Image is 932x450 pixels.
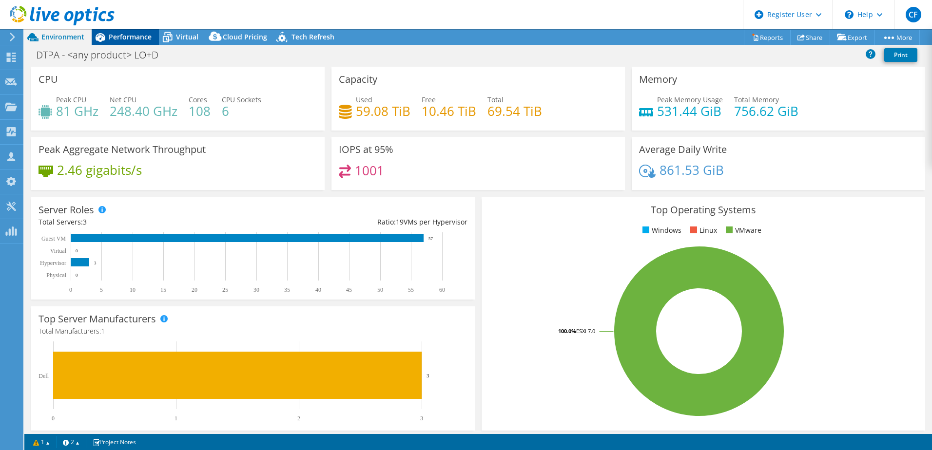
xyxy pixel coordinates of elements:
text: 2 [297,415,300,422]
h3: Peak Aggregate Network Throughput [39,144,206,155]
h4: Total Manufacturers: [39,326,467,337]
h4: 108 [189,106,211,116]
span: Virtual [176,32,198,41]
h4: 59.08 TiB [356,106,410,116]
li: VMware [723,225,761,236]
a: 1 [26,436,57,448]
a: Reports [744,30,791,45]
text: 45 [346,286,352,293]
text: 40 [315,286,321,293]
span: CF [906,7,921,22]
h3: CPU [39,74,58,85]
h3: Server Roles [39,205,94,215]
text: 35 [284,286,290,293]
a: Project Notes [86,436,143,448]
li: Linux [688,225,717,236]
span: Cloud Pricing [223,32,267,41]
tspan: 100.0% [558,327,576,335]
text: 10 [130,286,136,293]
h3: Memory [639,74,677,85]
span: Performance [109,32,152,41]
text: Hypervisor [40,260,66,266]
text: 20 [192,286,197,293]
h4: 531.44 GiB [657,106,723,116]
span: Used [356,95,372,104]
h4: 69.54 TiB [487,106,542,116]
span: Free [422,95,436,104]
text: Guest VM [41,235,66,242]
text: Virtual [50,247,67,254]
text: Physical [46,272,66,279]
h3: Top Server Manufacturers [39,314,156,324]
text: 50 [377,286,383,293]
h4: 1001 [355,165,384,176]
text: 5 [100,286,103,293]
text: 3 [420,415,423,422]
span: Peak Memory Usage [657,95,723,104]
span: Peak CPU [56,95,86,104]
text: 0 [52,415,55,422]
text: Dell [39,373,49,379]
div: Ratio: VMs per Hypervisor [253,217,467,227]
a: More [874,30,920,45]
text: 3 [94,261,97,265]
h3: IOPS at 95% [339,144,393,155]
a: Export [830,30,875,45]
text: 60 [439,286,445,293]
span: CPU Sockets [222,95,261,104]
text: 1 [175,415,177,422]
text: 57 [428,236,433,241]
a: Print [884,48,917,62]
text: 25 [222,286,228,293]
h4: 81 GHz [56,106,98,116]
text: 30 [253,286,259,293]
a: Share [790,30,830,45]
a: 2 [56,436,86,448]
text: 0 [76,248,78,253]
h3: Average Daily Write [639,144,727,155]
text: 0 [76,273,78,278]
span: Cores [189,95,207,104]
span: 1 [101,326,105,336]
h4: 756.62 GiB [734,106,798,116]
span: Total [487,95,504,104]
span: 19 [396,217,404,226]
h4: 6 [222,106,261,116]
text: 15 [160,286,166,293]
h4: 248.40 GHz [110,106,177,116]
span: 3 [83,217,87,226]
span: Net CPU [110,95,136,104]
span: Environment [41,32,84,41]
li: Windows [640,225,681,236]
tspan: ESXi 7.0 [576,327,595,335]
h3: Capacity [339,74,377,85]
svg: \n [845,10,854,19]
div: Total Servers: [39,217,253,227]
span: Tech Refresh [291,32,334,41]
h1: DTPA - <any product> LO+D [32,50,174,60]
span: Total Memory [734,95,779,104]
text: 3 [427,373,429,378]
h4: 861.53 GiB [660,165,724,175]
h4: 2.46 gigabits/s [57,165,142,175]
h4: 10.46 TiB [422,106,476,116]
text: 55 [408,286,414,293]
h3: Top Operating Systems [489,205,918,215]
text: 0 [69,286,72,293]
